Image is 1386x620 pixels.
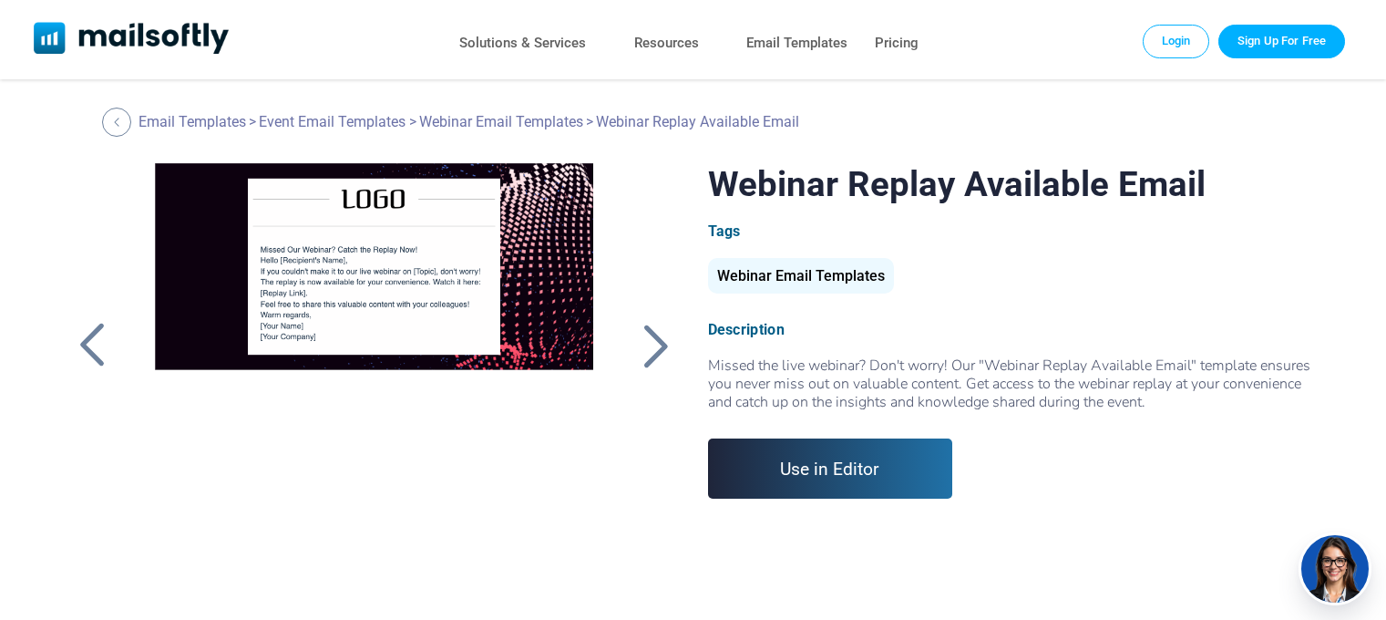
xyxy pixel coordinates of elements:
div: Tags [708,222,1317,240]
a: Email Templates [139,113,246,130]
a: Back [632,322,678,369]
a: Pricing [875,30,919,57]
a: Webinar Email Templates [419,113,583,130]
div: Description [708,321,1317,338]
a: Webinar Replay Available Email [130,163,618,619]
a: Email Templates [746,30,847,57]
a: Solutions & Services [459,30,586,57]
a: Event Email Templates [259,113,406,130]
div: Missed the live webinar? Don't worry! Our "Webinar Replay Available Email" template ensures you n... [708,356,1317,411]
div: Webinar Email Templates [708,258,894,294]
a: Back [69,322,115,369]
a: Trial [1218,25,1345,57]
a: Back [102,108,136,137]
a: Webinar Email Templates [708,274,894,283]
a: Mailsoftly [34,22,230,57]
a: Resources [634,30,699,57]
h1: Webinar Replay Available Email [708,163,1317,204]
a: Use in Editor [708,439,953,499]
a: Login [1143,25,1210,57]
